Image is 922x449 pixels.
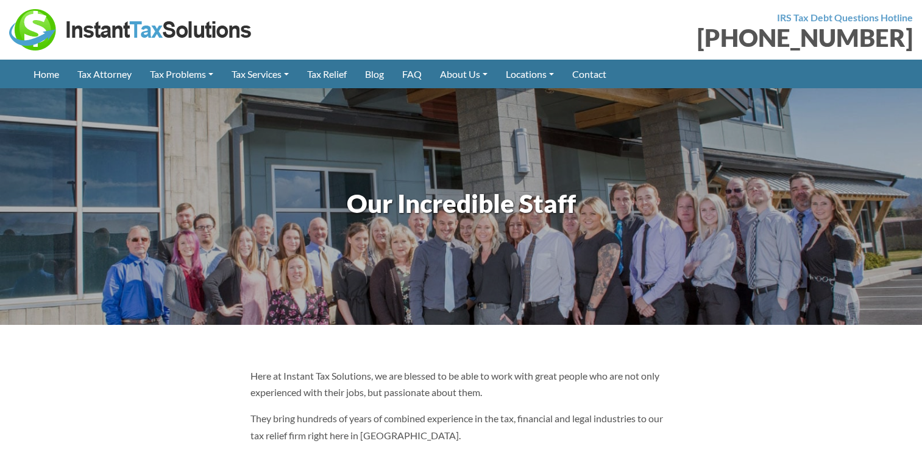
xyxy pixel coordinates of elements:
a: FAQ [393,60,431,88]
img: Instant Tax Solutions Logo [9,9,253,50]
a: Home [24,60,68,88]
div: [PHONE_NUMBER] [470,26,913,50]
a: Blog [356,60,393,88]
h1: Our Incredible Staff [30,186,892,221]
a: Tax Attorney [68,60,141,88]
a: Tax Services [222,60,298,88]
p: They bring hundreds of years of combined experience in the tax, financial and legal industries to... [250,410,672,443]
strong: IRS Tax Debt Questions Hotline [777,12,913,23]
a: Tax Problems [141,60,222,88]
a: Instant Tax Solutions Logo [9,23,253,34]
a: Locations [497,60,563,88]
a: Contact [563,60,615,88]
p: Here at Instant Tax Solutions, we are blessed to be able to work with great people who are not on... [250,367,672,400]
a: Tax Relief [298,60,356,88]
a: About Us [431,60,497,88]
